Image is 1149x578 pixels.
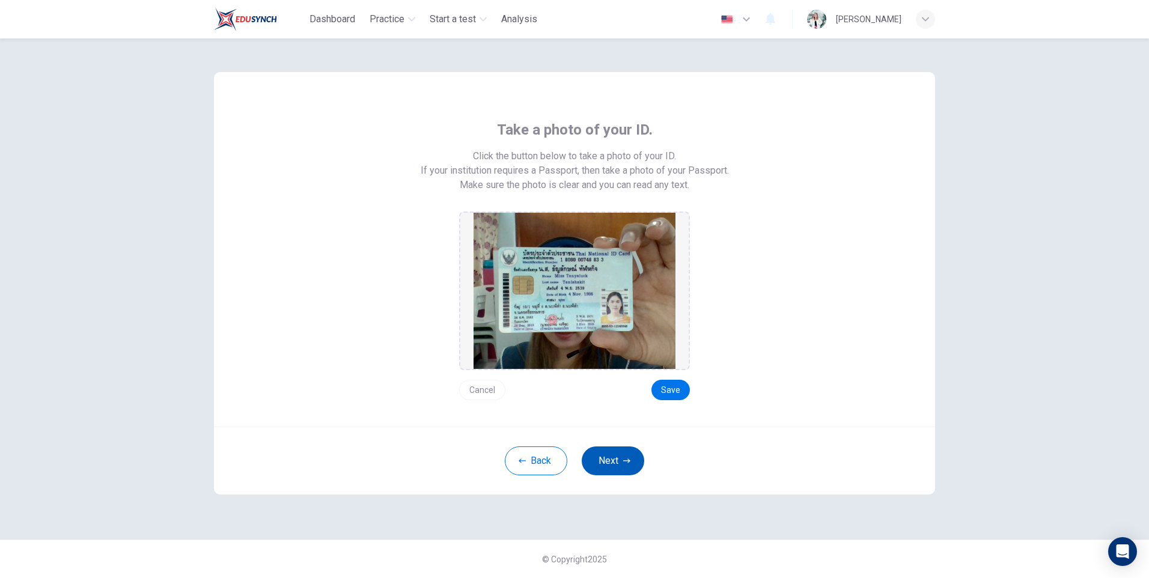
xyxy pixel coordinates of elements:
[497,120,653,139] span: Take a photo of your ID.
[807,10,826,29] img: Profile picture
[214,7,305,31] a: Train Test logo
[421,149,729,178] span: Click the button below to take a photo of your ID. If your institution requires a Passport, then ...
[582,446,644,475] button: Next
[474,213,675,369] img: preview screemshot
[836,12,901,26] div: [PERSON_NAME]
[425,8,492,30] button: Start a test
[1108,537,1137,566] div: Open Intercom Messenger
[501,12,537,26] span: Analysis
[651,380,690,400] button: Save
[309,12,355,26] span: Dashboard
[365,8,420,30] button: Practice
[370,12,404,26] span: Practice
[542,555,607,564] span: © Copyright 2025
[305,8,360,30] button: Dashboard
[505,446,567,475] button: Back
[719,15,734,24] img: en
[460,178,689,192] span: Make sure the photo is clear and you can read any text.
[430,12,476,26] span: Start a test
[496,8,542,30] button: Analysis
[214,7,277,31] img: Train Test logo
[459,380,505,400] button: Cancel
